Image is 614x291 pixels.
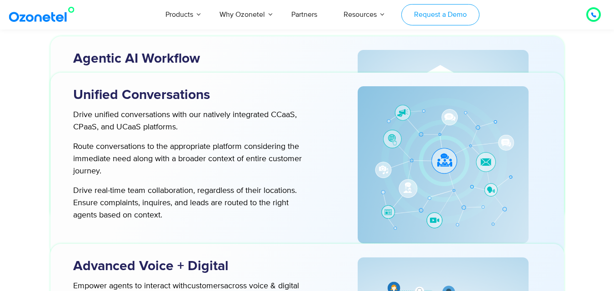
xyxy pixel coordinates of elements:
p: Route conversations to the appropriate platform considering the immediate need along with a broad... [73,141,309,178]
span: customers [187,281,224,291]
h3: Advanced Voice + Digital [73,257,328,275]
a: Request a Demo [401,4,479,25]
p: Drive unified conversations with our natively integrated CCaaS, CPaaS, and UCaaS platforms. [73,109,309,133]
p: Drive real-time team collaboration, regardless of their locations. Ensure complaints, inquires, a... [73,185,309,222]
h3: Agentic AI Workflow [73,50,328,68]
h3: Unified Conversations [73,86,328,104]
